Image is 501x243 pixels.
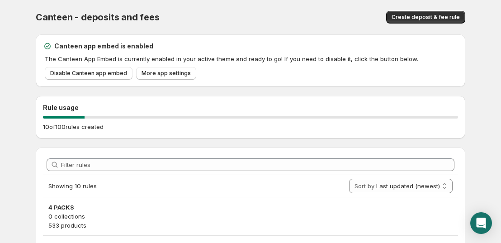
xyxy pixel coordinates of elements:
[142,70,191,77] span: More app settings
[48,212,453,221] p: 0 collections
[50,70,127,77] span: Disable Canteen app embed
[470,212,492,234] div: Open Intercom Messenger
[386,11,465,24] button: Create deposit & fee rule
[36,12,160,23] span: Canteen - deposits and fees
[54,42,153,51] h2: Canteen app embed is enabled
[61,158,454,171] input: Filter rules
[45,67,132,80] a: Disable Canteen app embed
[48,182,97,190] span: Showing 10 rules
[48,221,453,230] p: 533 products
[48,203,453,212] h3: 4 PACKS
[43,103,458,112] h2: Rule usage
[392,14,460,21] span: Create deposit & fee rule
[43,122,104,131] p: 10 of 100 rules created
[136,67,196,80] a: More app settings
[45,54,458,63] p: The Canteen App Embed is currently enabled in your active theme and ready to go! If you need to d...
